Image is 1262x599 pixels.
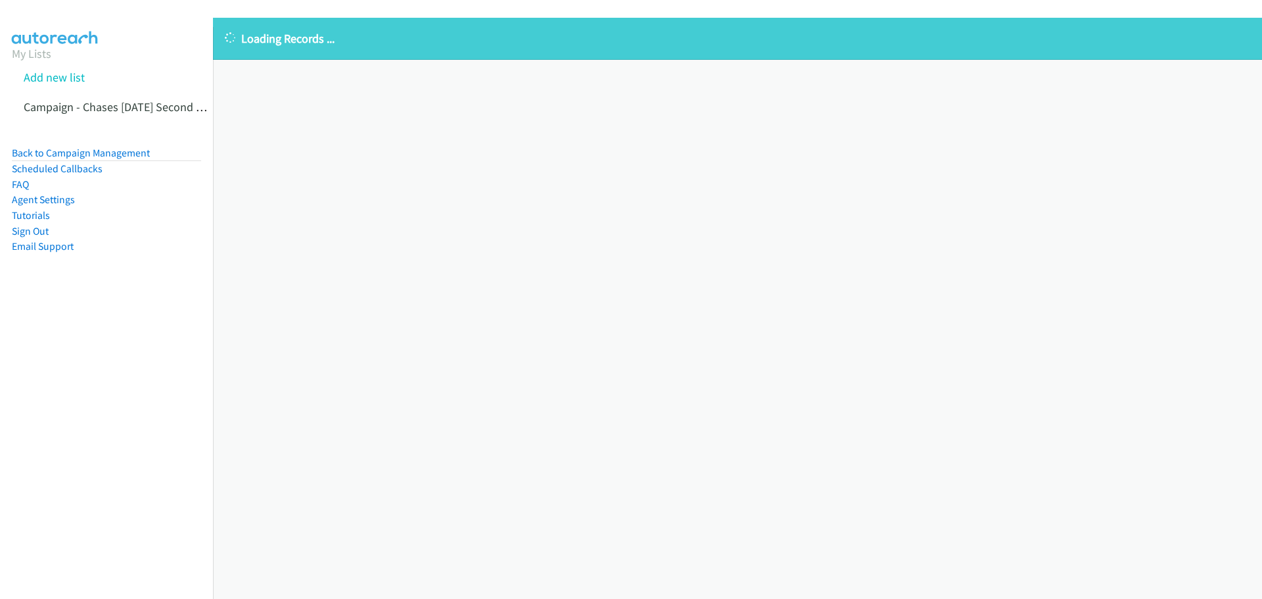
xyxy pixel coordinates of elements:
[12,178,29,191] a: FAQ
[12,240,74,252] a: Email Support
[12,225,49,237] a: Sign Out
[12,147,150,159] a: Back to Campaign Management
[24,70,85,85] a: Add new list
[12,46,51,61] a: My Lists
[24,99,237,114] a: Campaign - Chases [DATE] Second Attempt
[12,209,50,222] a: Tutorials
[225,30,1250,47] p: Loading Records ...
[12,193,75,206] a: Agent Settings
[12,162,103,175] a: Scheduled Callbacks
